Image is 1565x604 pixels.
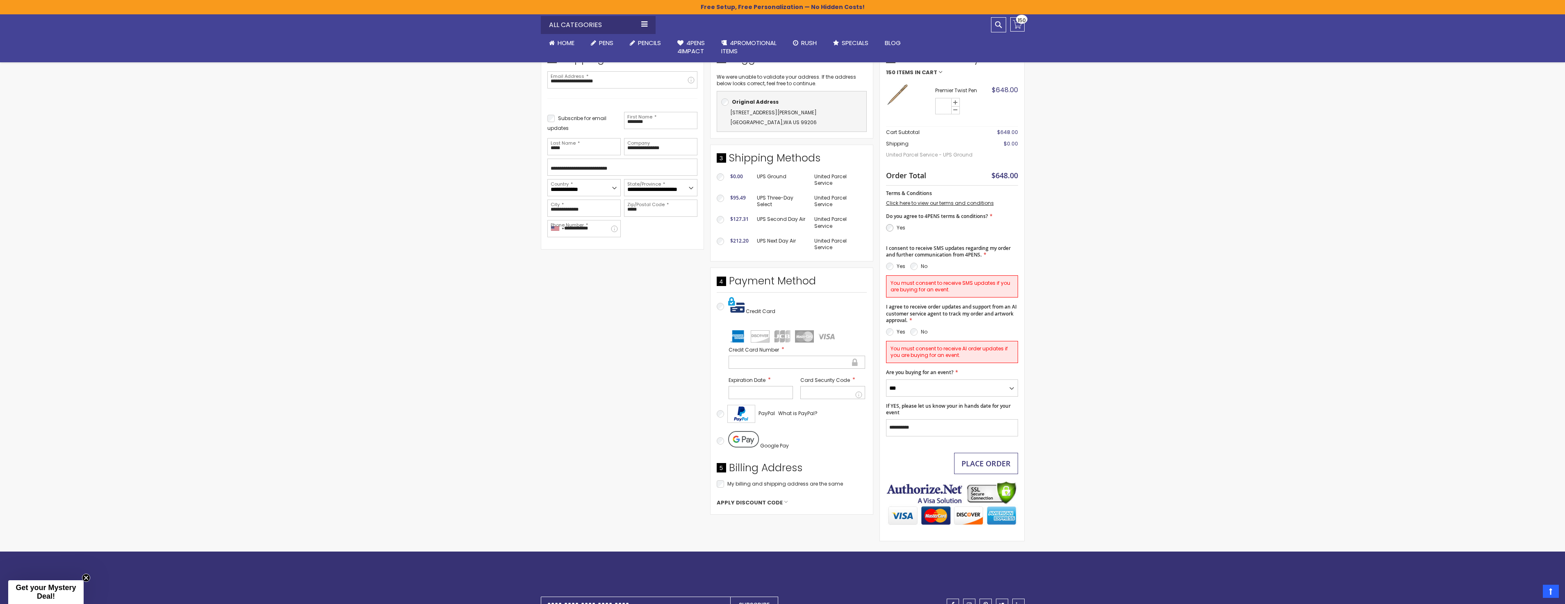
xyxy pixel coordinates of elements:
[1004,140,1018,147] span: $0.00
[753,234,811,255] td: UPS Next Day Air
[825,34,877,52] a: Specials
[1018,16,1026,24] span: 150
[82,574,90,582] button: Close teaser
[728,297,745,313] img: Pay with credit card
[730,173,743,180] span: $0.00
[886,369,953,376] span: Are you buying for an event?
[8,580,84,604] div: Get your Mystery Deal!Close teaser
[727,480,843,487] span: My billing and shipping address are the same
[800,376,865,384] label: Card Security Code
[921,328,927,335] label: No
[961,459,1011,468] span: Place Order
[717,151,867,169] div: Shipping Methods
[886,148,977,162] span: United Parcel Service - UPS Ground
[886,275,1018,297] div: You must consent to receive SMS updates if you are buying for an event.
[721,39,777,55] span: 4PROMOTIONAL ITEMS
[751,330,770,343] img: discover
[677,39,705,55] span: 4Pens 4impact
[991,170,1018,180] span: $648.00
[886,200,994,207] a: Click here to view our terms and conditions
[1010,17,1025,32] a: 150
[877,34,909,52] a: Blog
[778,409,818,418] a: What is PayPal?
[541,16,656,34] div: All Categories
[810,191,866,212] td: United Parcel Service
[886,84,909,106] img: Premier Twist Pen-Gold
[954,453,1018,474] button: Place Order
[810,212,866,233] td: United Parcel Service
[622,34,669,52] a: Pencils
[778,410,818,417] span: What is PayPal?
[713,34,785,61] a: 4PROMOTIONALITEMS
[886,245,1011,258] span: I consent to receive SMS updates regarding my order and further communication from 4PENS.
[548,220,567,237] div: United States: +1
[727,405,755,423] img: Acceptance Mark
[886,140,909,147] span: Shipping
[599,39,613,47] span: Pens
[886,341,1018,363] div: You must consent to receive AI order updates if you are buying for an event.
[886,70,895,75] span: 150
[730,237,749,244] span: $212.20
[784,119,792,126] span: WA
[886,402,1011,416] span: If YES, please let us know your in hands date for your event
[753,212,811,233] td: UPS Second Day Air
[897,70,937,75] span: Items in Cart
[717,274,867,292] div: Payment Method
[729,346,865,354] label: Credit Card Number
[897,328,905,335] label: Yes
[730,119,783,126] span: [GEOGRAPHIC_DATA]
[717,461,867,479] div: Billing Address
[935,87,985,94] strong: Premier Twist Pen
[997,129,1018,136] span: $648.00
[753,191,811,212] td: UPS Three-Day Select
[886,213,988,220] span: Do you agree to 4PENS terms & conditions?
[729,376,793,384] label: Expiration Date
[773,330,792,343] img: jcb
[760,442,789,449] span: Google Pay
[721,108,862,127] div: ,
[583,34,622,52] a: Pens
[717,499,783,506] span: Apply Discount Code
[795,330,814,343] img: mastercard
[730,109,817,116] span: [STREET_ADDRESS][PERSON_NAME]
[759,410,775,417] span: PayPal
[547,115,606,132] span: Subscribe for email updates
[886,169,926,180] strong: Order Total
[638,39,661,47] span: Pencils
[897,224,905,231] label: Yes
[753,169,811,191] td: UPS Ground
[16,584,76,600] span: Get your Mystery Deal!
[717,74,867,87] p: We were unable to validate your address. If the address below looks correct, feel free to continue.
[886,127,977,139] th: Cart Subtotal
[810,234,866,255] td: United Parcel Service
[730,194,746,201] span: $95.49
[992,85,1018,95] span: $648.00
[886,303,1017,323] span: I agree to receive order updates and support from an AI customer service agent to track my order ...
[729,330,747,343] img: amex
[730,216,749,223] span: $127.31
[728,431,759,447] img: Pay with Google Pay
[541,34,583,52] a: Home
[897,263,905,270] label: Yes
[801,39,817,47] span: Rush
[558,39,574,47] span: Home
[669,34,713,61] a: 4Pens4impact
[810,169,866,191] td: United Parcel Service
[921,263,927,270] label: No
[801,119,817,126] span: 99206
[842,39,868,47] span: Specials
[793,119,800,126] span: US
[732,98,779,105] b: Original Address
[817,330,836,343] img: visa
[785,34,825,52] a: Rush
[885,39,901,47] span: Blog
[851,357,859,367] div: Secure transaction
[746,308,775,315] span: Credit Card
[886,190,932,197] span: Terms & Conditions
